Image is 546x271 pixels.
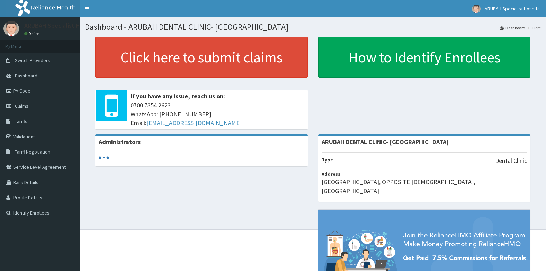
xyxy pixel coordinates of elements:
span: Tariffs [15,118,27,124]
a: Dashboard [500,25,525,31]
span: 0700 7354 2623 WhatsApp: [PHONE_NUMBER] Email: [131,101,304,128]
a: Click here to submit claims [95,37,308,78]
a: [EMAIL_ADDRESS][DOMAIN_NAME] [146,119,242,127]
h1: Dashboard - ARUBAH DENTAL CLINIC- [GEOGRAPHIC_DATA] [85,23,541,32]
a: Online [24,31,41,36]
span: Dashboard [15,72,37,79]
svg: audio-loading [99,152,109,163]
p: [GEOGRAPHIC_DATA], OPPOSITE [DEMOGRAPHIC_DATA], [GEOGRAPHIC_DATA] [322,177,527,195]
span: Switch Providers [15,57,50,63]
img: User Image [472,5,481,13]
li: Here [526,25,541,31]
b: Address [322,171,340,177]
strong: ARUBAH DENTAL CLINIC- [GEOGRAPHIC_DATA] [322,138,449,146]
span: Tariff Negotiation [15,149,50,155]
span: ARUBAH Specialist Hospital [485,6,541,12]
img: User Image [3,21,19,36]
p: ARUBAH Specialist Hospital [24,23,99,29]
b: If you have any issue, reach us on: [131,92,225,100]
b: Type [322,157,333,163]
a: How to Identify Enrollees [318,37,531,78]
b: Administrators [99,138,141,146]
span: Claims [15,103,28,109]
p: Dental Clinic [495,156,527,165]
